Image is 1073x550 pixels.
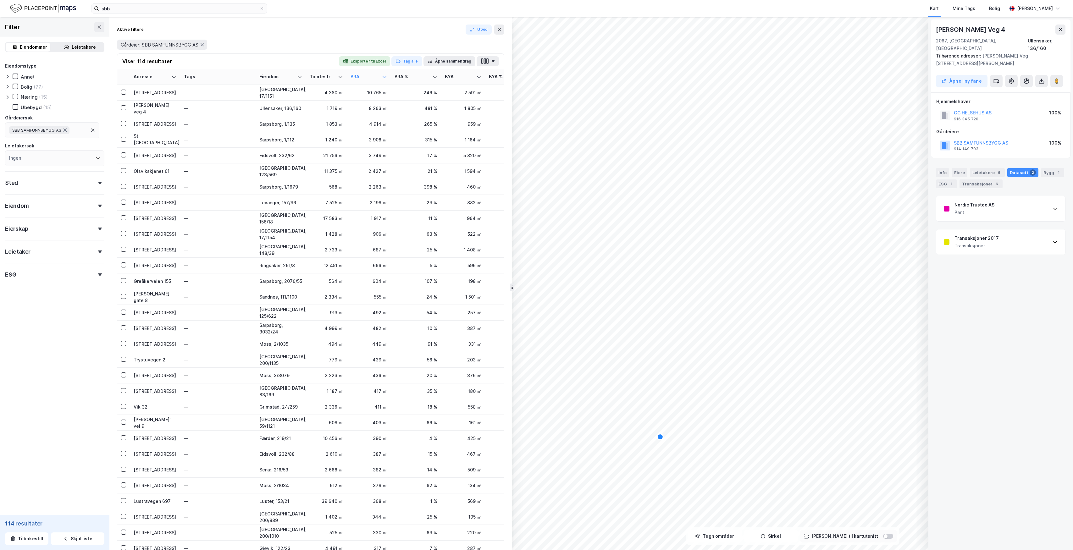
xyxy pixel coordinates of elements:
div: Ullensaker, 136/160 [1028,37,1065,52]
div: 390 ㎡ [351,435,387,442]
div: 35 % [395,388,437,394]
button: Åpne sammendrag [423,56,476,66]
div: Sarpsborg, 1/135 [259,121,302,127]
div: Næring [21,94,38,100]
div: 10 % [395,325,437,332]
div: [GEOGRAPHIC_DATA], 123/569 [259,165,302,178]
div: — [184,229,252,239]
div: [PERSON_NAME] veg 4 [134,102,176,115]
div: Eiendomstype [5,62,36,70]
div: 81 % [489,184,532,190]
div: Leietakere [970,168,1005,177]
div: 2 198 ㎡ [351,199,387,206]
div: 37 % [489,231,532,237]
div: (77) [34,84,43,90]
div: 29 % [395,199,437,206]
div: 555 ㎡ [351,294,387,300]
div: 449 ㎡ [351,341,387,347]
div: 100 % [489,105,532,112]
div: 1 [1055,169,1062,176]
div: 4 % [489,435,532,442]
div: 2 [1030,169,1036,176]
span: Tilhørende adresser: [936,53,982,58]
div: 246 % [395,89,437,96]
div: [STREET_ADDRESS] [134,514,176,520]
div: 20 % [395,372,437,379]
div: 3 908 ㎡ [351,136,387,143]
div: 4 % [395,435,437,442]
button: Åpne i ny fane [936,75,987,87]
div: Greåkerveien 155 [134,278,176,284]
div: (15) [43,104,52,110]
div: [PERSON_NAME]' vei 9 [134,416,176,429]
div: Bolig [21,84,32,90]
div: — [184,323,252,333]
div: 91 % [395,341,437,347]
div: 460 ㎡ [445,184,481,190]
div: 914 149 703 [954,146,978,151]
div: 1 501 ㎡ [445,294,481,300]
div: [STREET_ADDRESS] [134,152,176,159]
div: Sted [5,179,18,187]
div: Vik 32 [134,404,176,410]
div: — [184,496,252,506]
div: 27 % [489,152,532,159]
div: 2 334 ㎡ [310,294,343,300]
div: 12 451 ㎡ [310,262,343,269]
div: [STREET_ADDRESS] [134,246,176,253]
div: 198 ㎡ [445,278,481,284]
div: 52 % [489,246,532,253]
div: Ringsaker, 261/8 [259,262,302,269]
div: 315 % [395,136,437,143]
div: Sandnes, 111/1100 [259,294,302,300]
div: 17 % [489,372,532,379]
div: 15 % [489,388,532,394]
div: 21 756 ㎡ [310,152,343,159]
div: 39 640 ㎡ [310,498,343,504]
div: 54 % [395,309,437,316]
div: 2 733 ㎡ [310,246,343,253]
div: 411 ㎡ [351,404,387,410]
div: (15) [39,94,48,100]
div: Transaksjoner 2017 [954,234,999,242]
div: 56 % [395,356,437,363]
div: 5 820 ㎡ [445,152,481,159]
div: 100% [1049,139,1061,147]
div: Map marker [658,434,663,439]
div: 1 164 ㎡ [445,136,481,143]
div: — [184,151,252,161]
div: — [184,386,252,396]
div: 779 ㎡ [310,356,343,363]
button: Tegn områder [688,530,742,542]
div: — [184,308,252,318]
div: 417 ㎡ [351,388,387,394]
div: 481 % [395,105,437,112]
div: 6 [996,169,1002,176]
div: [GEOGRAPHIC_DATA], 200/1135 [259,353,302,366]
div: 52 % [489,121,532,127]
div: Moss, 3/3079 [259,372,302,379]
div: 608 ㎡ [310,419,343,426]
div: — [184,198,252,208]
div: 368 ㎡ [351,498,387,504]
div: 63 % [395,231,437,237]
div: 107 % [395,278,437,284]
div: 425 ㎡ [445,435,481,442]
div: [PERSON_NAME] [1017,5,1053,12]
div: 7 525 ㎡ [310,199,343,206]
div: 1 % [489,498,532,504]
div: 59 % [489,89,532,96]
div: Gårdeiersøk [5,114,33,122]
div: 100% [1049,109,1061,117]
div: 8 % [489,325,532,332]
div: Eiendom [5,202,29,210]
div: 180 ㎡ [445,388,481,394]
div: [GEOGRAPHIC_DATA], 125/622 [259,306,302,319]
div: Færder, 219/21 [259,435,302,442]
div: [GEOGRAPHIC_DATA], 156/18 [259,212,302,225]
div: 1 428 ㎡ [310,231,343,237]
div: [PERSON_NAME] gate 8 [134,290,176,304]
div: — [184,261,252,271]
div: 522 ㎡ [445,231,481,237]
div: — [184,371,252,381]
